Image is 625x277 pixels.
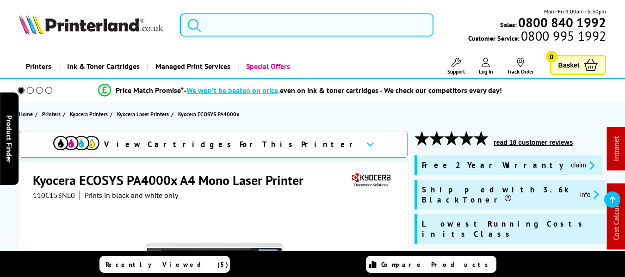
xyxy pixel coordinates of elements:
[70,109,110,119] a: Kyocera Printers
[5,115,14,162] span: Product Finder
[558,59,580,71] span: Basket
[105,260,229,269] span: Recently Viewed (5)
[568,160,597,171] button: promo-description
[5,82,596,98] li: modal_Promise
[468,31,606,43] span: Customer Service:
[19,14,163,34] img: Printerland Logo
[546,51,557,62] span: 0
[33,172,313,189] h1: Kyocera ECOSYS PA4000x A4 Mono Laser Printer
[422,185,573,205] span: Shipped with 3.6k Black Toner
[19,109,35,119] a: Home
[612,136,621,161] a: Intranet
[479,58,493,75] a: Log In
[184,86,502,95] div: - even on ink & toner cartridges - We check our competitors every day!
[19,55,58,78] a: Printers
[577,189,602,200] button: promo-description
[518,14,606,31] b: 0800 840 1992
[33,191,75,200] span: 110C153NL0
[447,68,465,75] span: Support
[507,58,534,75] a: Track Order
[381,260,493,269] span: Compare Products
[147,55,237,78] a: Managed Print Services
[517,18,606,27] a: 0800 840 1992
[422,160,563,171] span: Free 2 Year Warranty
[42,109,63,119] a: Printers
[116,86,184,95] span: Price Match Promise*
[550,55,606,75] a: Basket 0
[19,14,169,36] a: Printerland Logo
[491,138,575,147] button: read 18 customer reviews
[447,58,465,75] a: Support
[99,256,230,273] a: Recently Viewed (5)
[479,68,493,75] span: Log In
[19,109,33,119] span: Home
[186,86,280,95] span: We won’t be beaten on price,
[70,109,108,119] span: Kyocera Printers
[67,55,140,78] span: Ink & Toner Cartridges
[117,109,171,119] a: Kyocera Laser Printers
[422,219,601,239] span: Lowest Running Costs in its Class
[53,136,99,150] img: cmyk-icon.svg
[178,111,239,117] span: Kyocera ECOSYS PA4000x
[366,256,496,273] a: Compare Products
[85,191,178,200] i: Prints in black and white only
[104,139,359,149] span: View Cartridges For This Printer
[500,20,517,29] span: Sales:
[237,55,297,78] a: Special Offers
[117,109,169,119] span: Kyocera Laser Printers
[42,109,61,119] span: Printers
[544,7,606,16] span: Mon - Fri 9:00am - 5:30pm
[612,193,621,240] a: Cost Calculator
[58,55,147,78] a: Ink & Toner Cartridges
[520,31,606,40] span: 0800 995 1992
[350,172,392,189] img: Kyocera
